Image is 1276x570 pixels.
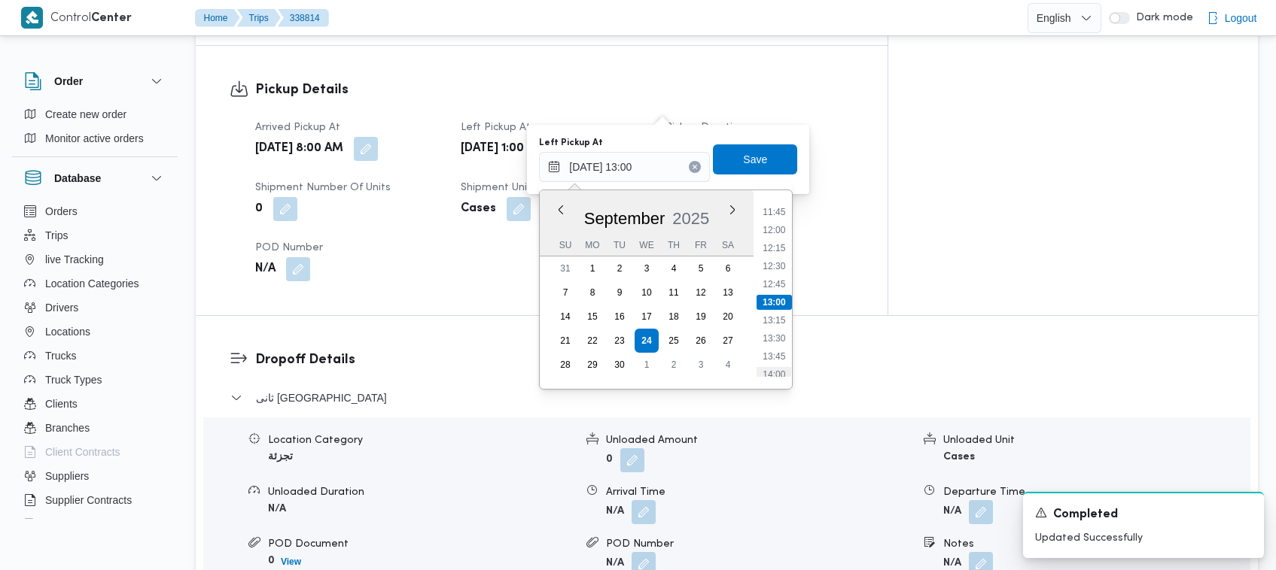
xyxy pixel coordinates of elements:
[18,392,172,416] button: Clients
[608,329,632,353] div: day-23
[45,347,76,365] span: Trucks
[539,152,710,182] input: Press the down key to enter a popover containing a calendar. Press the escape key to close the po...
[553,256,577,280] div: day-31
[539,137,603,149] label: Left Pickup At
[635,235,659,256] div: We
[230,389,1224,407] button: ثانى [GEOGRAPHIC_DATA]
[45,371,102,389] span: Truck Types
[195,9,240,27] button: Home
[18,271,172,296] button: Location Categories
[689,161,701,173] button: Clear input
[757,313,792,328] li: 13:15
[689,235,713,256] div: Fr
[608,353,632,377] div: day-30
[606,506,624,516] b: N/A
[268,452,293,462] b: تجزئة
[45,299,78,317] span: Drivers
[461,200,496,218] b: Cases
[716,329,740,353] div: day-27
[689,305,713,329] div: day-19
[553,329,577,353] div: day-21
[45,491,132,509] span: Supplier Contracts
[45,443,120,461] span: Client Contracts
[255,123,340,132] span: Arrived Pickup At
[255,350,1224,370] h3: Dropoff Details
[18,464,172,488] button: Suppliers
[18,296,172,320] button: Drivers
[255,200,263,218] b: 0
[943,452,975,462] b: Cases
[943,484,1250,500] div: Departure Time
[757,349,792,364] li: 13:45
[635,353,659,377] div: day-1
[18,368,172,392] button: Truck Types
[673,209,710,228] span: 2025
[689,256,713,280] div: day-5
[943,506,961,516] b: N/A
[268,432,574,448] div: Location Category
[757,259,792,274] li: 12:30
[662,280,686,305] div: day-11
[716,256,740,280] div: day-6
[268,504,286,514] b: N/A
[18,488,172,512] button: Supplier Contracts
[24,72,166,90] button: Order
[713,144,797,174] button: Save
[662,256,686,280] div: day-4
[21,7,43,29] img: X8yXhbKr1z7QwAAAABJRU5ErkJggg==
[757,367,792,382] li: 14:00
[555,204,567,216] button: Previous Month
[606,454,613,464] b: 0
[580,256,605,280] div: day-1
[45,226,69,244] span: Trips
[672,208,711,229] div: Button. Open the year selector. 2025 is currently selected.
[45,419,90,437] span: Branches
[45,395,78,413] span: Clients
[757,331,792,346] li: 13:30
[1130,12,1193,24] span: Dark mode
[18,320,172,344] button: Locations
[689,280,713,305] div: day-12
[608,305,632,329] div: day-16
[54,169,101,187] h3: Database
[24,169,166,187] button: Database
[635,305,659,329] div: day-17
[12,199,178,525] div: Database
[583,208,666,229] div: Button. Open the month selector. September is currently selected.
[1035,530,1252,546] p: Updated Successfully
[580,280,605,305] div: day-8
[1035,505,1252,524] div: Notification
[45,467,89,485] span: Suppliers
[726,204,738,216] button: Next month
[281,556,301,567] b: View
[580,353,605,377] div: day-29
[553,280,577,305] div: day-7
[255,260,276,278] b: N/A
[635,329,659,353] div: day-24
[278,9,329,27] button: 338814
[943,536,1250,552] div: Notes
[580,235,605,256] div: Mo
[580,305,605,329] div: day-15
[608,235,632,256] div: Tu
[584,209,665,228] span: September
[18,126,172,150] button: Monitor active orders
[18,247,172,271] button: live Tracking
[12,102,178,156] div: Order
[45,274,139,293] span: Location Categories
[45,105,126,123] span: Create new order
[606,558,624,568] b: N/A
[268,484,574,500] div: Unloaded Duration
[665,123,745,132] span: Pickup Duration
[743,150,767,168] span: Save
[606,484,912,500] div: Arrival Time
[54,72,83,90] h3: Order
[461,123,531,132] span: Left Pickup At
[757,223,792,238] li: 12:00
[461,140,546,158] b: [DATE] 1:00 PM
[552,256,742,377] div: month-2025-09
[662,353,686,377] div: day-2
[255,243,323,253] span: POD Number
[662,235,686,256] div: Th
[662,329,686,353] div: day-25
